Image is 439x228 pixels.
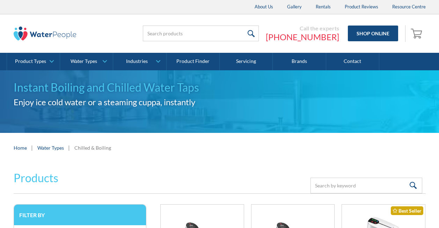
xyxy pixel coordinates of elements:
[310,178,422,193] input: Search by keyword
[326,53,379,70] a: Contact
[67,143,71,152] div: |
[391,206,423,215] div: Best Seller
[74,144,111,151] div: Chilled & Boiling
[7,53,60,70] a: Product Types
[14,79,426,96] h1: Instant Boiling and Chilled Water Taps
[348,26,398,41] a: Shop Online
[14,144,27,151] a: Home
[14,96,426,108] h2: Enjoy ice cold water or a steaming cuppa, instantly
[167,53,220,70] a: Product Finder
[60,53,113,70] a: Water Types
[30,143,34,152] div: |
[126,58,148,64] div: Industries
[411,28,424,39] img: shopping cart
[14,27,76,41] img: The Water People
[266,25,339,32] div: Call the experts
[220,53,273,70] a: Servicing
[273,53,326,70] a: Brands
[15,58,46,64] div: Product Types
[409,25,426,42] a: Open empty cart
[37,144,64,151] a: Water Types
[71,58,97,64] div: Water Types
[19,212,141,218] h3: Filter by
[266,32,339,42] a: [PHONE_NUMBER]
[143,26,259,41] input: Search products
[113,53,166,70] a: Industries
[14,170,58,186] h2: Products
